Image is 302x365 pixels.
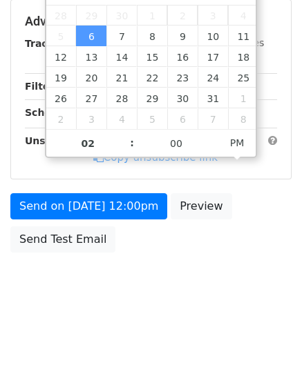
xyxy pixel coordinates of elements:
span: October 7, 2025 [106,26,137,46]
span: October 21, 2025 [106,67,137,88]
span: November 6, 2025 [167,108,198,129]
span: October 18, 2025 [228,46,258,67]
span: October 3, 2025 [198,5,228,26]
span: October 20, 2025 [76,67,106,88]
span: October 25, 2025 [228,67,258,88]
span: October 13, 2025 [76,46,106,67]
span: October 8, 2025 [137,26,167,46]
span: October 1, 2025 [137,5,167,26]
span: October 11, 2025 [228,26,258,46]
span: October 15, 2025 [137,46,167,67]
strong: Tracking [25,38,71,49]
span: September 28, 2025 [46,5,77,26]
span: October 22, 2025 [137,67,167,88]
span: November 5, 2025 [137,108,167,129]
span: November 7, 2025 [198,108,228,129]
span: October 31, 2025 [198,88,228,108]
span: October 9, 2025 [167,26,198,46]
a: Send Test Email [10,226,115,253]
span: September 29, 2025 [76,5,106,26]
span: October 17, 2025 [198,46,228,67]
span: November 1, 2025 [228,88,258,108]
a: Preview [171,193,232,219]
span: October 5, 2025 [46,26,77,46]
span: November 4, 2025 [106,108,137,129]
a: Copy unsubscribe link [93,151,218,164]
span: October 16, 2025 [167,46,198,67]
span: October 19, 2025 [46,67,77,88]
span: October 29, 2025 [137,88,167,108]
span: : [130,129,134,157]
span: November 2, 2025 [46,108,77,129]
span: October 10, 2025 [198,26,228,46]
span: October 26, 2025 [46,88,77,108]
span: Click to toggle [218,129,256,157]
input: Hour [46,130,131,157]
span: October 2, 2025 [167,5,198,26]
span: October 24, 2025 [198,67,228,88]
span: October 12, 2025 [46,46,77,67]
span: October 4, 2025 [228,5,258,26]
span: October 30, 2025 [167,88,198,108]
span: October 28, 2025 [106,88,137,108]
iframe: Chat Widget [233,299,302,365]
span: October 27, 2025 [76,88,106,108]
span: October 6, 2025 [76,26,106,46]
span: September 30, 2025 [106,5,137,26]
strong: Unsubscribe [25,135,93,146]
span: November 8, 2025 [228,108,258,129]
strong: Filters [25,81,60,92]
span: October 23, 2025 [167,67,198,88]
strong: Schedule [25,107,75,118]
h5: Advanced [25,14,277,29]
span: October 14, 2025 [106,46,137,67]
input: Minute [134,130,218,157]
span: November 3, 2025 [76,108,106,129]
a: Send on [DATE] 12:00pm [10,193,167,219]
